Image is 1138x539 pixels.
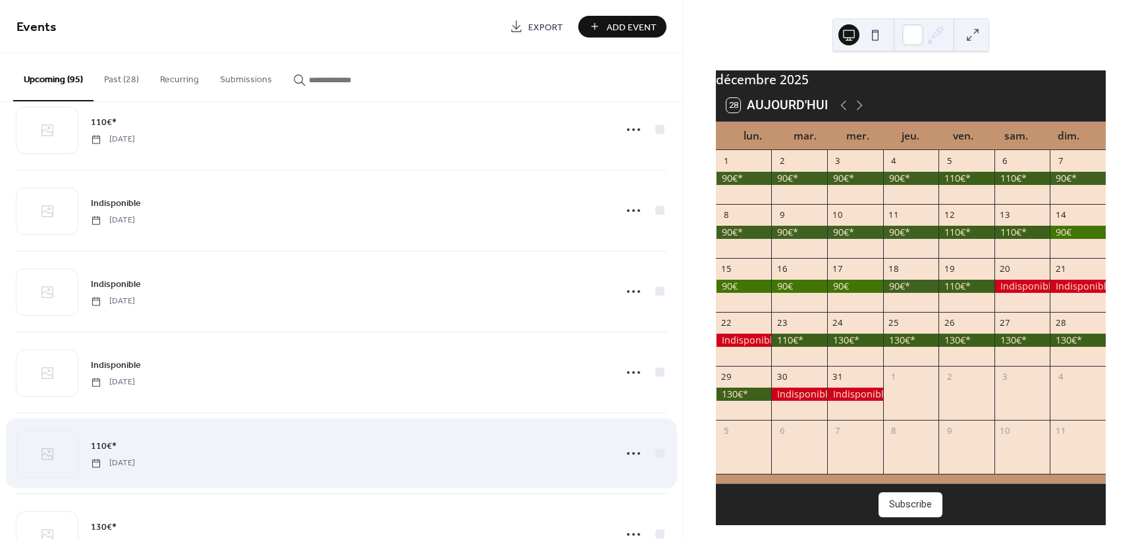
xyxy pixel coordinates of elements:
[91,278,141,292] span: Indisponible
[999,425,1011,437] div: 10
[937,122,990,150] div: ven.
[832,122,884,150] div: mer.
[91,357,141,372] a: Indisponible
[888,155,900,167] div: 4
[1055,317,1067,328] div: 28
[720,209,732,220] div: 8
[1050,280,1106,293] div: Indisponible
[776,371,788,383] div: 30
[999,209,1011,220] div: 13
[716,388,772,401] div: 130€*
[938,280,994,293] div: 110€*
[776,425,788,437] div: 6
[1050,226,1106,239] div: 90€
[720,263,732,274] div: 15
[716,280,772,293] div: 90€
[994,280,1050,293] div: Indisponible
[999,317,1011,328] div: 27
[91,457,135,469] span: [DATE]
[779,122,832,150] div: mar.
[943,155,955,167] div: 5
[938,172,994,185] div: 110€*
[994,334,1050,347] div: 130€*
[879,492,942,517] button: Subscribe
[943,209,955,220] div: 12
[1055,209,1067,220] div: 14
[726,122,779,150] div: lun.
[91,521,117,534] span: 130€*
[884,122,937,150] div: jeu.
[720,425,732,437] div: 5
[91,440,117,453] span: 110€*
[999,263,1011,274] div: 20
[91,359,141,372] span: Indisponible
[888,209,900,220] div: 11
[91,215,135,226] span: [DATE]
[94,53,149,100] button: Past (28)
[16,14,57,40] span: Events
[149,53,209,100] button: Recurring
[1055,425,1067,437] div: 11
[776,317,788,328] div: 23
[994,226,1050,239] div: 110€*
[91,295,135,307] span: [DATE]
[832,317,844,328] div: 24
[91,115,117,130] a: 110€*
[776,263,788,274] div: 16
[13,53,94,101] button: Upcoming (95)
[716,70,1106,90] div: décembre 2025
[999,155,1011,167] div: 6
[827,388,883,401] div: Indisponible
[832,263,844,274] div: 17
[776,209,788,220] div: 9
[943,263,955,274] div: 19
[1055,155,1067,167] div: 7
[720,155,732,167] div: 1
[91,276,141,292] a: Indisponible
[720,317,732,328] div: 22
[832,425,844,437] div: 7
[771,280,827,293] div: 90€
[888,317,900,328] div: 25
[1055,371,1067,383] div: 4
[722,95,833,116] button: 28Aujourd'hui
[883,334,939,347] div: 130€*
[943,317,955,328] div: 26
[91,134,135,145] span: [DATE]
[91,438,117,453] a: 110€*
[994,172,1050,185] div: 110€*
[720,371,732,383] div: 29
[91,519,117,534] a: 130€*
[776,155,788,167] div: 2
[91,197,141,211] span: Indisponible
[832,155,844,167] div: 3
[888,425,900,437] div: 8
[771,388,827,401] div: Indisponible
[827,280,883,293] div: 90€
[999,371,1011,383] div: 3
[91,116,117,130] span: 110€*
[888,263,900,274] div: 18
[938,226,994,239] div: 110€*
[827,334,883,347] div: 130€*
[91,376,135,388] span: [DATE]
[578,16,666,38] button: Add Event
[943,371,955,383] div: 2
[716,334,772,347] div: Indisponible
[209,53,283,100] button: Submissions
[832,371,844,383] div: 31
[500,16,573,38] a: Export
[1050,334,1106,347] div: 130€*
[91,195,141,211] a: Indisponible
[771,334,827,347] div: 110€*
[528,20,563,34] span: Export
[990,122,1043,150] div: sam.
[943,425,955,437] div: 9
[832,209,844,220] div: 10
[888,371,900,383] div: 1
[1055,263,1067,274] div: 21
[1043,122,1095,150] div: dim.
[607,20,657,34] span: Add Event
[938,334,994,347] div: 130€*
